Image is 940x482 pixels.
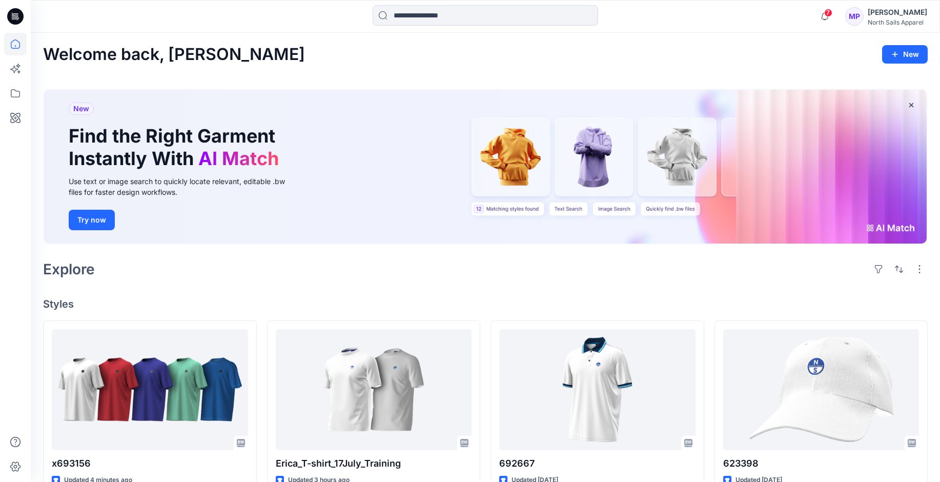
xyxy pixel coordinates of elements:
[69,125,284,169] h1: Find the Right Garment Instantly With
[845,7,864,26] div: MP
[882,45,928,64] button: New
[69,210,115,230] button: Try now
[723,329,919,450] a: 623398
[43,261,95,277] h2: Explore
[276,456,472,471] p: Erica_T-shirt_17July_Training
[824,9,832,17] span: 7
[43,45,305,64] h2: Welcome back, [PERSON_NAME]
[276,329,472,450] a: Erica_T-shirt_17July_Training
[73,103,89,115] span: New
[198,147,279,170] span: AI Match
[868,6,927,18] div: [PERSON_NAME]
[69,176,299,197] div: Use text or image search to quickly locate relevant, editable .bw files for faster design workflows.
[43,298,928,310] h4: Styles
[52,456,248,471] p: x693156
[52,329,248,450] a: x693156
[723,456,919,471] p: 623398
[499,456,696,471] p: 692667
[499,329,696,450] a: 692667
[868,18,927,26] div: North Sails Apparel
